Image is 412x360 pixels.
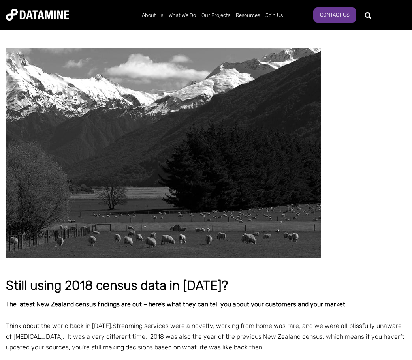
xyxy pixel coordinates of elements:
[263,5,286,26] a: Join Us
[233,5,263,26] a: Resources
[6,322,404,351] span: Streaming services were a novelty, working from home was rare, and we were all blissfully unaware...
[6,48,321,258] img: 20250711 Update your customer details with New Zealand 2023 census data-3
[6,300,345,308] strong: The latest New Zealand census findings are out – here’s what they can tell you about your custome...
[199,5,233,26] a: Our Projects
[6,9,69,21] img: Datamine
[313,7,356,22] a: Contact Us
[6,322,113,330] span: Think about the world back in [DATE].
[139,5,166,26] a: About Us
[6,278,228,293] span: Still using 2018 census data in [DATE]?
[262,343,264,351] span: .
[166,5,199,26] a: What We Do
